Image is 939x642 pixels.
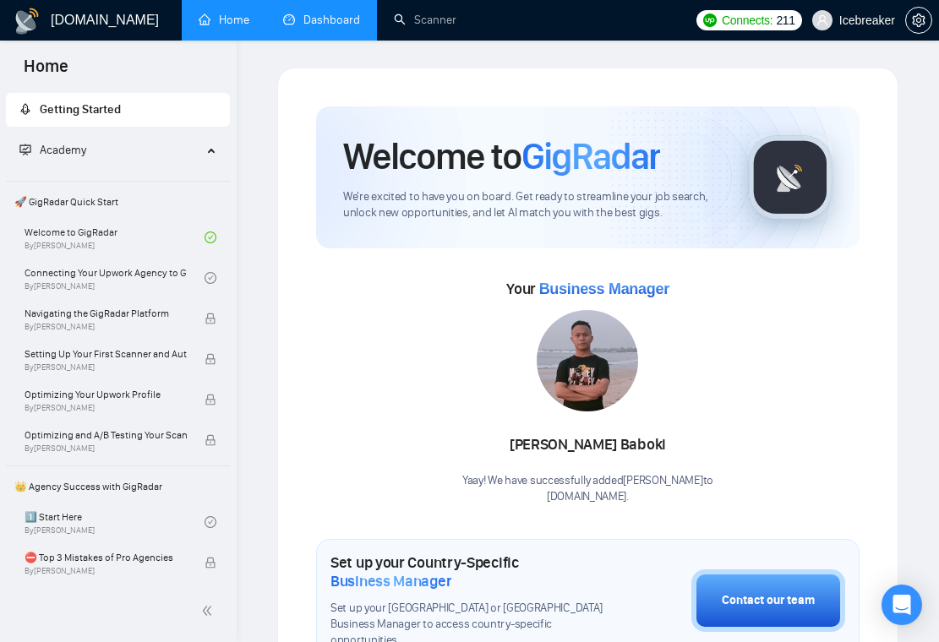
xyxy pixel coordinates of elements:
[14,8,41,35] img: logo
[205,231,216,243] span: check-circle
[462,431,713,460] div: [PERSON_NAME] Baboki
[394,13,456,27] a: searchScanner
[25,362,187,373] span: By [PERSON_NAME]
[205,434,216,446] span: lock
[201,602,218,619] span: double-left
[40,102,121,117] span: Getting Started
[25,259,205,297] a: Connecting Your Upwork Agency to GigRadarBy[PERSON_NAME]
[537,310,638,411] img: 1701354483531-WhatsApp%20Image%202023-10-27%20at%2019.07.18.jpeg
[25,443,187,454] span: By [PERSON_NAME]
[506,280,669,298] span: Your
[539,280,669,297] span: Business Manager
[521,133,660,179] span: GigRadar
[462,473,713,505] div: Yaay! We have successfully added [PERSON_NAME] to
[776,11,794,30] span: 211
[205,313,216,324] span: lock
[25,305,187,322] span: Navigating the GigRadar Platform
[199,13,249,27] a: homeHome
[25,219,205,256] a: Welcome to GigRadarBy[PERSON_NAME]
[748,135,833,220] img: gigradar-logo.png
[343,133,660,179] h1: Welcome to
[19,103,31,115] span: rocket
[19,143,86,157] span: Academy
[330,572,451,590] span: Business Manager
[6,93,230,127] li: Getting Started
[905,7,932,34] button: setting
[205,394,216,405] span: lock
[722,591,815,610] div: Contact our team
[205,353,216,365] span: lock
[816,14,828,26] span: user
[906,14,931,27] span: setting
[205,516,216,528] span: check-circle
[691,569,845,632] button: Contact our team
[25,403,187,413] span: By [PERSON_NAME]
[19,144,31,155] span: fund-projection-screen
[25,427,187,443] span: Optimizing and A/B Testing Your Scanner for Better Results
[703,14,717,27] img: upwork-logo.png
[283,13,360,27] a: dashboardDashboard
[25,549,187,566] span: ⛔ Top 3 Mistakes of Pro Agencies
[10,54,82,90] span: Home
[25,386,187,403] span: Optimizing Your Upwork Profile
[205,557,216,569] span: lock
[205,272,216,284] span: check-circle
[25,503,205,541] a: 1️⃣ Start HereBy[PERSON_NAME]
[330,553,607,590] h1: Set up your Country-Specific
[25,345,187,362] span: Setting Up Your First Scanner and Auto-Bidder
[25,566,187,576] span: By [PERSON_NAME]
[343,189,721,221] span: We're excited to have you on board. Get ready to streamline your job search, unlock new opportuni...
[462,489,713,505] p: [DOMAIN_NAME] .
[905,14,932,27] a: setting
[8,470,228,503] span: 👑 Agency Success with GigRadar
[25,322,187,332] span: By [PERSON_NAME]
[882,585,922,625] div: Open Intercom Messenger
[8,185,228,219] span: 🚀 GigRadar Quick Start
[40,143,86,157] span: Academy
[722,11,772,30] span: Connects:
